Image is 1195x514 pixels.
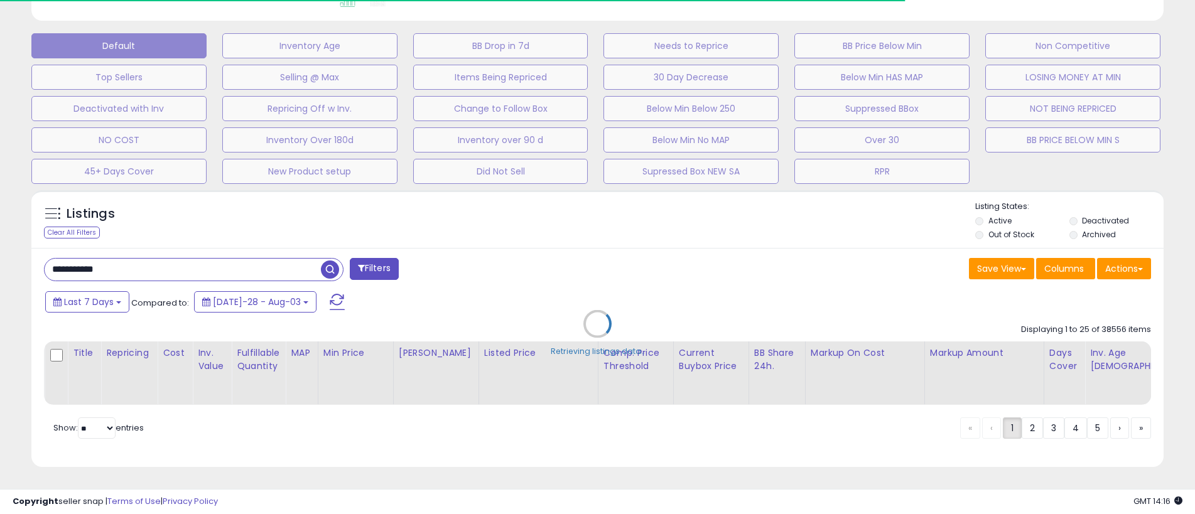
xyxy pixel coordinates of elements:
[222,127,397,153] button: Inventory Over 180d
[107,495,161,507] a: Terms of Use
[163,495,218,507] a: Privacy Policy
[222,96,397,121] button: Repricing Off w Inv.
[413,96,588,121] button: Change to Follow Box
[985,33,1160,58] button: Non Competitive
[31,65,207,90] button: Top Sellers
[794,33,970,58] button: BB Price Below Min
[794,127,970,153] button: Over 30
[31,127,207,153] button: NO COST
[31,33,207,58] button: Default
[603,33,779,58] button: Needs to Reprice
[551,346,645,357] div: Retrieving listings data..
[413,33,588,58] button: BB Drop in 7d
[603,127,779,153] button: Below Min No MAP
[31,159,207,184] button: 45+ Days Cover
[985,65,1160,90] button: LOSING MONEY AT MIN
[794,96,970,121] button: Suppressed BBox
[1133,495,1182,507] span: 2025-08-11 14:16 GMT
[603,65,779,90] button: 30 Day Decrease
[794,65,970,90] button: Below Min HAS MAP
[603,96,779,121] button: Below Min Below 250
[985,96,1160,121] button: NOT BEING REPRICED
[13,496,218,508] div: seller snap | |
[413,65,588,90] button: Items Being Repriced
[13,495,58,507] strong: Copyright
[603,159,779,184] button: Supressed Box NEW SA
[222,33,397,58] button: Inventory Age
[31,96,207,121] button: Deactivated with Inv
[794,159,970,184] button: RPR
[985,127,1160,153] button: BB PRICE BELOW MIN S
[413,159,588,184] button: Did Not Sell
[413,127,588,153] button: Inventory over 90 d
[222,159,397,184] button: New Product setup
[222,65,397,90] button: Selling @ Max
